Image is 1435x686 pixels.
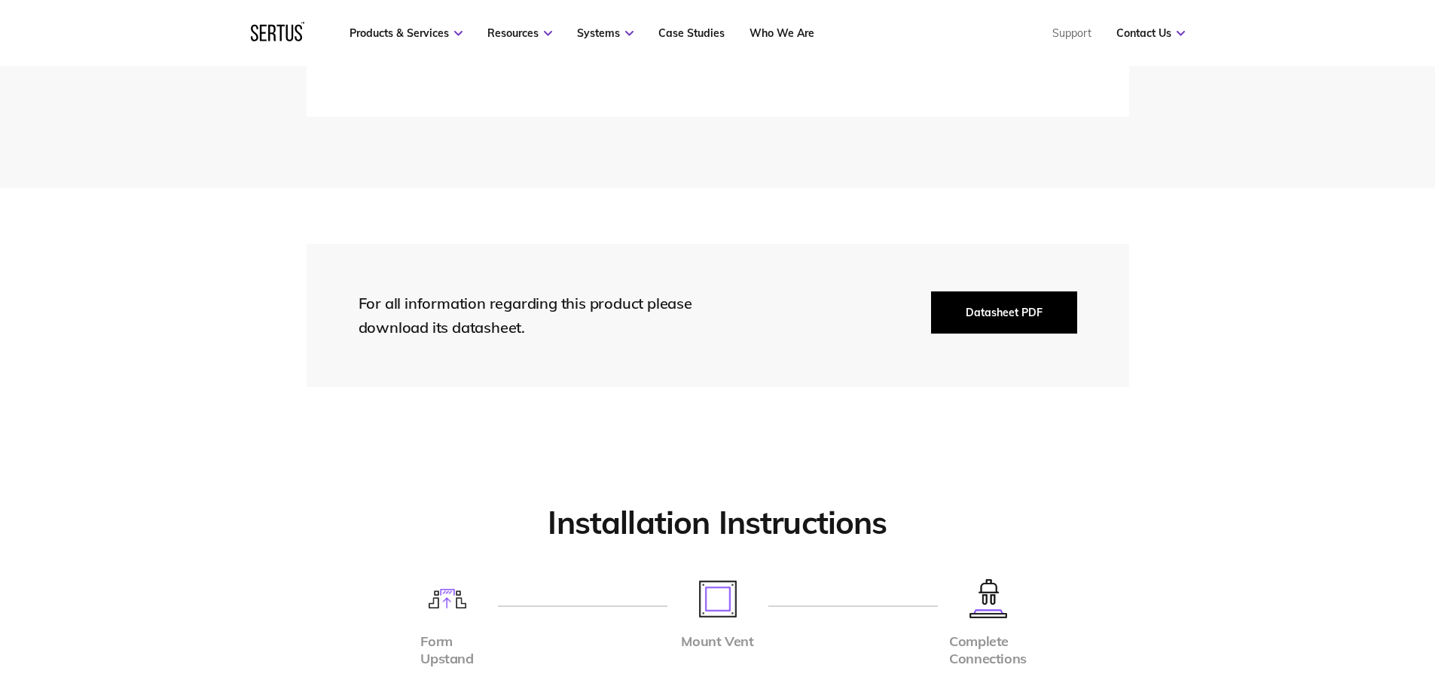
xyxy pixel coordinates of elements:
[307,503,1129,543] h2: Installation Instructions
[350,26,463,40] a: Products & Services
[949,633,1027,667] div: Complete Connections
[658,26,725,40] a: Case Studies
[1116,26,1185,40] a: Contact Us
[1098,81,1435,686] iframe: Chat Widget
[750,26,814,40] a: Who We Are
[1052,26,1092,40] a: Support
[681,633,753,651] div: Mount Vent
[931,291,1077,334] button: Datasheet PDF
[577,26,634,40] a: Systems
[487,26,552,40] a: Resources
[359,291,720,340] div: For all information regarding this product please download its datasheet.
[420,633,473,667] div: Form Upstand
